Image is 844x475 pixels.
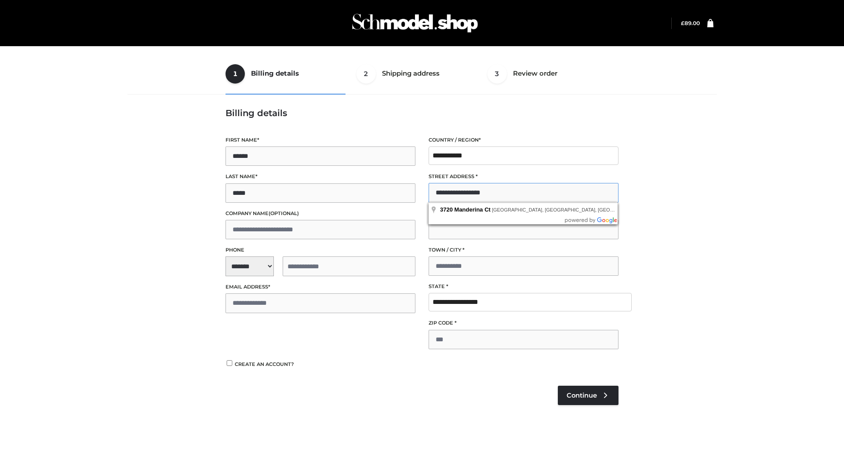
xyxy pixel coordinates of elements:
[429,246,618,254] label: Town / City
[429,136,618,144] label: Country / Region
[349,6,481,40] img: Schmodel Admin 964
[226,360,233,366] input: Create an account?
[226,172,415,181] label: Last name
[429,319,618,327] label: ZIP Code
[226,283,415,291] label: Email address
[429,172,618,181] label: Street address
[440,206,453,213] span: 3720
[226,209,415,218] label: Company name
[226,136,415,144] label: First name
[681,20,700,26] bdi: 89.00
[269,210,299,216] span: (optional)
[681,20,700,26] a: £89.00
[226,246,415,254] label: Phone
[429,282,618,291] label: State
[681,20,684,26] span: £
[567,391,597,399] span: Continue
[226,108,618,118] h3: Billing details
[235,361,294,367] span: Create an account?
[455,206,491,213] span: Manderina Ct
[492,207,648,212] span: [GEOGRAPHIC_DATA], [GEOGRAPHIC_DATA], [GEOGRAPHIC_DATA]
[558,386,618,405] a: Continue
